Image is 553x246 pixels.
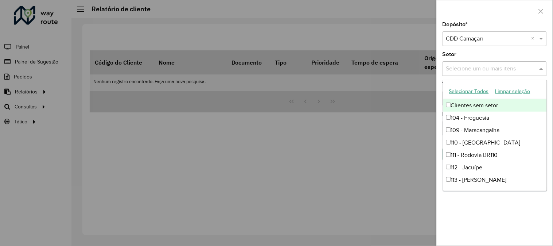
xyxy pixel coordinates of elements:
[443,186,547,199] div: 115 - Rodovia Engenheiro [PERSON_NAME]
[443,112,547,124] div: 104 - Freguesia
[443,174,547,186] div: 113 - [PERSON_NAME]
[492,86,534,97] button: Limpar seleção
[443,80,481,89] label: Tipo de cliente
[443,149,547,161] div: 111 - Rodovia BR110
[443,80,547,191] ng-dropdown-panel: Options list
[443,50,457,59] label: Setor
[443,124,547,137] div: 109 - Maracangalha
[443,161,547,174] div: 112 - Jacuípe
[443,99,547,112] div: Clientes sem setor
[531,34,538,43] span: Clear all
[443,137,547,149] div: 110 - [GEOGRAPHIC_DATA]
[443,20,468,29] label: Depósito
[446,86,492,97] button: Selecionar Todos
